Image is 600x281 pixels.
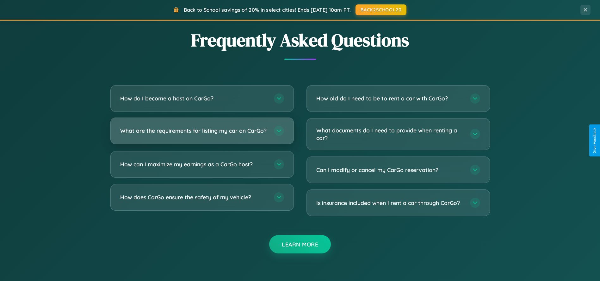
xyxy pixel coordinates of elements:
[592,128,597,153] div: Give Feedback
[316,199,464,207] h3: Is insurance included when I rent a car through CarGo?
[316,94,464,102] h3: How old do I need to be to rent a car with CarGo?
[316,126,464,142] h3: What documents do I need to provide when renting a car?
[316,166,464,174] h3: Can I modify or cancel my CarGo reservation?
[184,7,351,13] span: Back to School savings of 20% in select cities! Ends [DATE] 10am PT.
[269,235,331,253] button: Learn More
[356,4,406,15] button: BACK2SCHOOL20
[120,193,268,201] h3: How does CarGo ensure the safety of my vehicle?
[110,28,490,52] h2: Frequently Asked Questions
[120,127,268,135] h3: What are the requirements for listing my car on CarGo?
[120,94,268,102] h3: How do I become a host on CarGo?
[120,160,268,168] h3: How can I maximize my earnings as a CarGo host?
